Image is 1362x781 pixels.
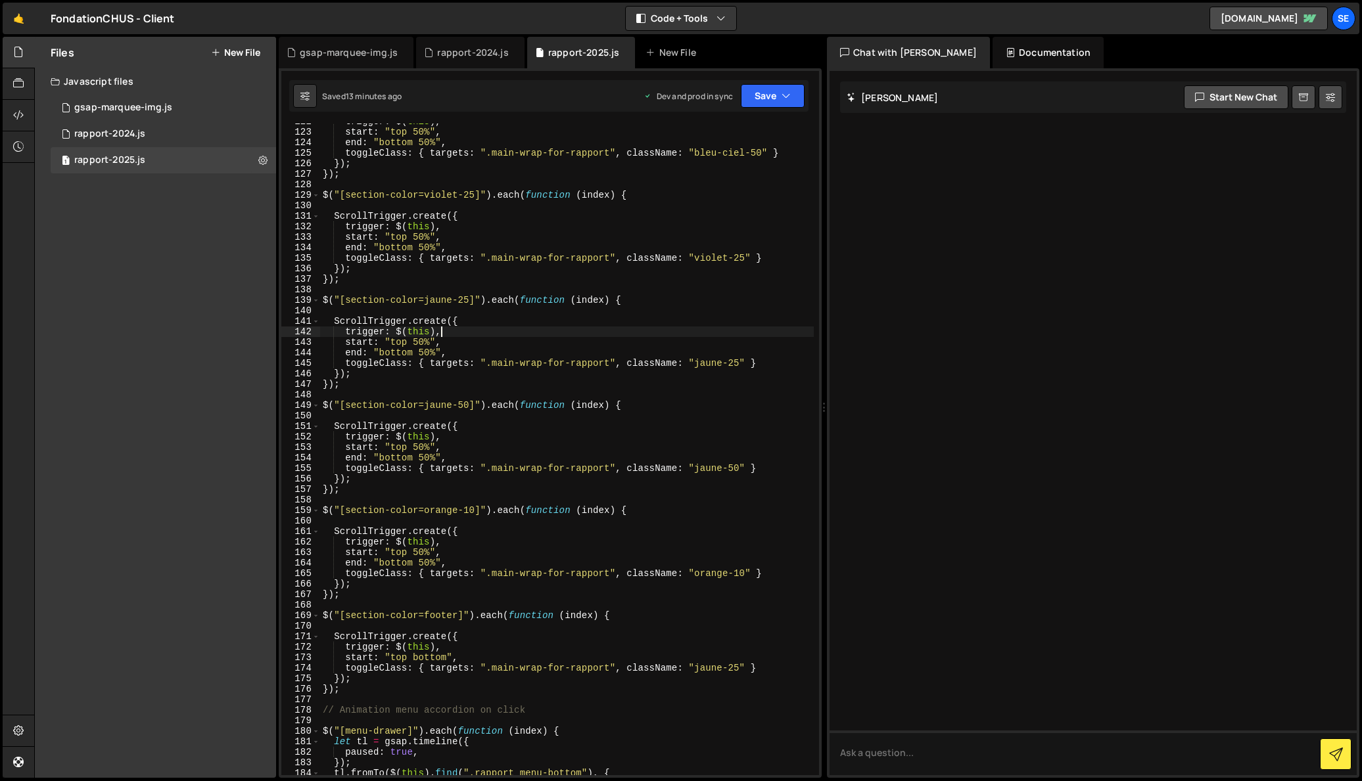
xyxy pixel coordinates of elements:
div: 129 [281,190,320,200]
div: 142 [281,326,320,337]
span: 1 [62,156,70,167]
div: 124 [281,137,320,148]
div: New File [646,46,701,59]
div: 147 [281,379,320,390]
div: 123 [281,127,320,137]
div: 176 [281,684,320,694]
div: 183 [281,757,320,768]
div: 174 [281,663,320,673]
div: 136 [281,263,320,274]
div: 134 [281,242,320,253]
div: 150 [281,411,320,421]
button: Code + Tools [626,7,736,30]
div: 169 [281,610,320,621]
h2: [PERSON_NAME] [847,91,938,104]
div: 154 [281,453,320,463]
div: 135 [281,253,320,263]
div: gsap-marquee-img.js [300,46,398,59]
div: 9197/37632.js [51,95,276,121]
div: 161 [281,526,320,537]
div: 127 [281,169,320,179]
div: 138 [281,284,320,295]
div: 157 [281,484,320,495]
div: 156 [281,474,320,484]
div: 177 [281,694,320,705]
div: Dev and prod in sync [644,91,733,102]
div: 9197/19789.js [51,121,276,147]
div: 168 [281,600,320,610]
div: 172 [281,642,320,652]
div: 152 [281,432,320,442]
div: Javascript files [35,68,276,95]
div: 164 [281,558,320,568]
div: 162 [281,537,320,547]
div: 153 [281,442,320,453]
a: 🤙 [3,3,35,34]
div: 160 [281,516,320,526]
div: 13 minutes ago [346,91,402,102]
div: gsap-marquee-img.js [74,102,172,114]
div: 182 [281,747,320,757]
div: rapport-2025.js [548,46,619,59]
div: FondationCHUS - Client [51,11,175,26]
div: 125 [281,148,320,158]
a: [DOMAIN_NAME] [1209,7,1328,30]
button: New File [211,47,260,58]
button: Start new chat [1184,85,1288,109]
div: 143 [281,337,320,347]
div: 170 [281,621,320,631]
button: Save [741,84,805,108]
div: 158 [281,495,320,505]
div: 131 [281,211,320,221]
div: 155 [281,463,320,474]
div: Saved [322,91,402,102]
div: 175 [281,673,320,684]
div: 163 [281,547,320,558]
a: Se [1332,7,1355,30]
div: 151 [281,421,320,432]
h2: Files [51,45,74,60]
div: 144 [281,347,320,358]
div: 133 [281,232,320,242]
div: 145 [281,358,320,368]
div: 178 [281,705,320,715]
div: 146 [281,368,320,379]
div: 132 [281,221,320,232]
div: 126 [281,158,320,169]
div: 167 [281,589,320,600]
div: 128 [281,179,320,190]
div: 137 [281,274,320,284]
div: 171 [281,631,320,642]
div: 9197/42513.js [51,147,276,173]
div: 140 [281,305,320,316]
div: 159 [281,505,320,516]
div: 173 [281,652,320,663]
div: 130 [281,200,320,211]
div: 179 [281,715,320,726]
div: 148 [281,390,320,400]
div: rapport-2025.js [74,154,145,166]
div: 184 [281,768,320,778]
div: 181 [281,736,320,747]
div: 149 [281,400,320,411]
div: Chat with [PERSON_NAME] [827,37,990,68]
div: 141 [281,316,320,326]
div: rapport-2024.js [74,128,145,140]
div: 180 [281,726,320,736]
div: 166 [281,579,320,589]
div: Documentation [993,37,1104,68]
div: 165 [281,568,320,579]
div: 139 [281,295,320,305]
div: rapport-2024.js [437,46,508,59]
